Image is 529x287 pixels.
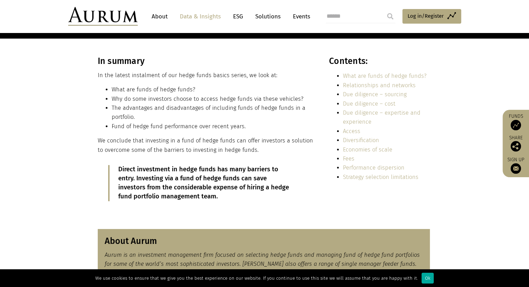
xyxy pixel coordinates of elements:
a: Economies of scale [343,146,392,153]
a: ESG [230,10,247,23]
a: Due diligence – sourcing [343,91,407,98]
li: Fund of hedge fund performance over recent years. [112,122,314,131]
img: Share this post [511,141,521,151]
a: Events [289,10,310,23]
h3: In summary [98,56,314,66]
a: What are funds of hedge funds? [343,73,426,79]
span: We conclude that investing in a fund of hedge funds can offer investors a solution to overcome so... [98,137,313,153]
a: Funds [506,113,526,130]
p: Direct investment in hedge funds has many barriers to entry. Investing via a fund of hedge funds ... [118,165,295,201]
em: Aurum is an investment management firm focused on selecting hedge funds and managing fund of hedg... [105,252,420,267]
a: Strategy selection limitations [343,174,418,180]
li: Why do some investors choose to access hedge funds via these vehicles? [112,95,314,104]
h3: About Aurum [105,236,423,246]
a: Access [343,128,360,134]
p: In the latest instalment of our hedge funds basics series, we look at: [98,71,314,80]
a: Data & Insights [176,10,224,23]
a: Performance dispersion [343,164,404,171]
h3: Contents: [329,56,430,66]
a: About [148,10,171,23]
div: Share [506,136,526,151]
img: Sign up to our newsletter [511,163,521,174]
a: Diversification [343,137,379,143]
a: Solutions [252,10,284,23]
img: Access Funds [511,120,521,130]
a: Relationships and networks [343,82,416,89]
li: The advantages and disadvantages of including funds of hedge funds in a portfolio. [112,104,314,122]
a: Sign up [506,157,526,174]
li: What are funds of hedge funds? [112,85,314,94]
input: Submit [383,9,397,23]
a: Due diligence – expertise and experience [343,109,420,125]
span: Log in/Register [408,12,444,20]
div: Ok [422,273,434,284]
img: Aurum [68,7,138,26]
a: Due diligence – cost [343,100,395,107]
a: Log in/Register [402,9,461,24]
a: Fees [343,155,354,162]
